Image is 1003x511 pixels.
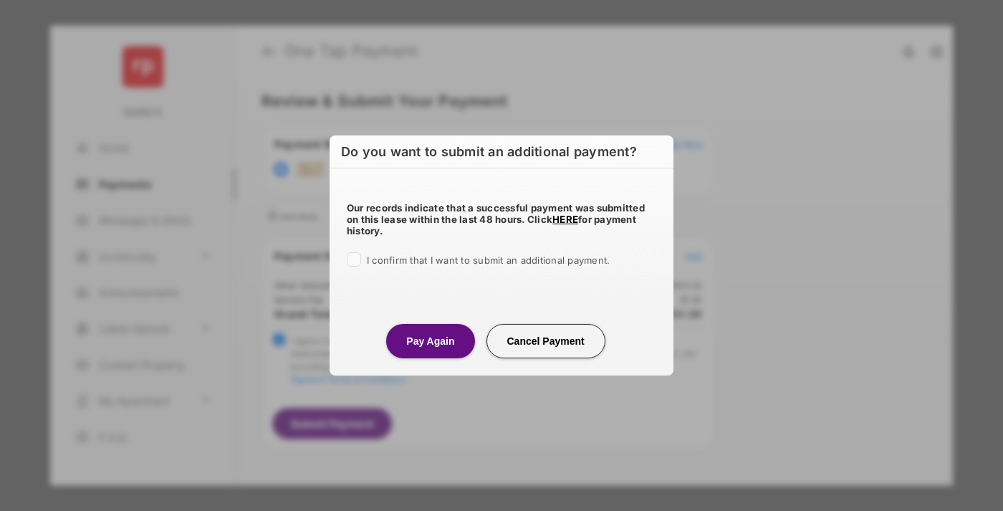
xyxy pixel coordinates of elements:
span: I confirm that I want to submit an additional payment. [367,254,610,266]
button: Cancel Payment [486,324,605,358]
h5: Our records indicate that a successful payment was submitted on this lease within the last 48 hou... [347,202,656,237]
button: Pay Again [386,324,474,358]
h2: Do you want to submit an additional payment? [330,135,673,168]
a: HERE [552,214,578,225]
